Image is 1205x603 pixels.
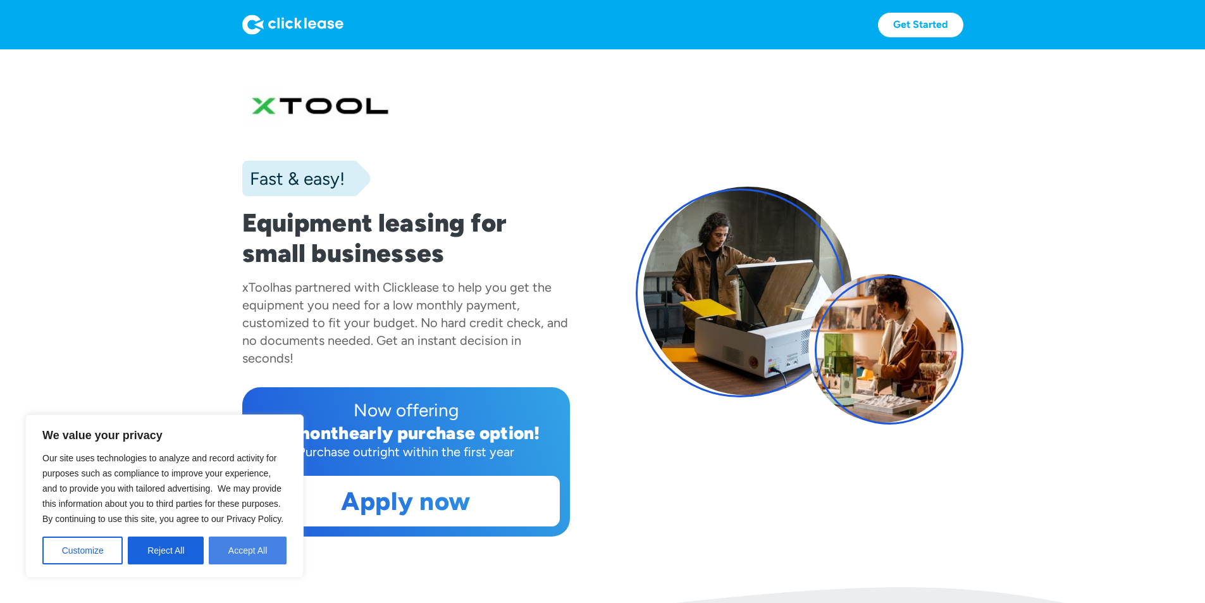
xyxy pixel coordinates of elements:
a: Apply now [253,476,559,526]
div: early purchase option! [349,422,540,444]
button: Accept All [209,537,287,564]
div: Now offering [252,397,560,423]
h1: Equipment leasing for small businesses [242,208,570,268]
div: xTool [242,280,273,295]
div: Purchase outright within the first year [252,443,560,461]
p: We value your privacy [42,428,287,443]
img: Logo [242,15,343,35]
div: Fast & easy! [242,166,345,191]
span: Our site uses technologies to analyze and record activity for purposes such as compliance to impr... [42,453,283,524]
button: Reject All [128,537,204,564]
button: Customize [42,537,123,564]
div: 12 month [271,422,349,444]
div: has partnered with Clicklease to help you get the equipment you need for a low monthly payment, c... [242,280,568,366]
a: Get Started [878,13,963,37]
div: We value your privacy [25,414,304,578]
